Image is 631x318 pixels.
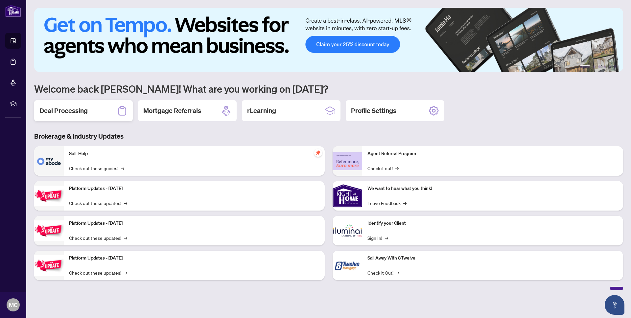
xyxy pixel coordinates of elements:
button: 5 [609,65,611,68]
span: → [121,165,124,172]
a: Check out these updates!→ [69,234,127,241]
span: → [124,269,127,276]
p: We want to hear what you think! [367,185,618,192]
a: Check out these updates!→ [69,269,127,276]
img: Platform Updates - July 8, 2025 [34,220,64,241]
span: → [395,165,399,172]
img: Self-Help [34,146,64,176]
img: We want to hear what you think! [333,181,362,211]
button: Open asap [605,295,624,315]
p: Self-Help [69,150,319,157]
img: Agent Referral Program [333,152,362,170]
p: Agent Referral Program [367,150,618,157]
button: 4 [603,65,606,68]
a: Check it Out!→ [367,269,399,276]
span: → [124,234,127,241]
img: Platform Updates - June 23, 2025 [34,255,64,276]
h2: Deal Processing [39,106,88,115]
p: Identify your Client [367,220,618,227]
button: 1 [580,65,590,68]
h2: rLearning [247,106,276,115]
img: Slide 0 [34,8,623,72]
p: Sail Away With 8Twelve [367,255,618,262]
h2: Mortgage Referrals [143,106,201,115]
a: Check out these guides!→ [69,165,124,172]
img: Platform Updates - July 21, 2025 [34,186,64,206]
button: 2 [593,65,596,68]
img: logo [5,5,21,17]
a: Check it out!→ [367,165,399,172]
a: Sign In!→ [367,234,388,241]
button: 3 [598,65,601,68]
button: 6 [614,65,617,68]
span: → [124,199,127,207]
span: → [403,199,407,207]
h2: Profile Settings [351,106,396,115]
span: MC [9,300,18,309]
span: → [396,269,399,276]
h1: Welcome back [PERSON_NAME]! What are you working on [DATE]? [34,82,623,95]
p: Platform Updates - [DATE] [69,185,319,192]
span: → [385,234,388,241]
span: pushpin [314,149,322,157]
a: Check out these updates!→ [69,199,127,207]
h3: Brokerage & Industry Updates [34,132,623,141]
p: Platform Updates - [DATE] [69,255,319,262]
a: Leave Feedback→ [367,199,407,207]
img: Identify your Client [333,216,362,245]
img: Sail Away With 8Twelve [333,251,362,280]
p: Platform Updates - [DATE] [69,220,319,227]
